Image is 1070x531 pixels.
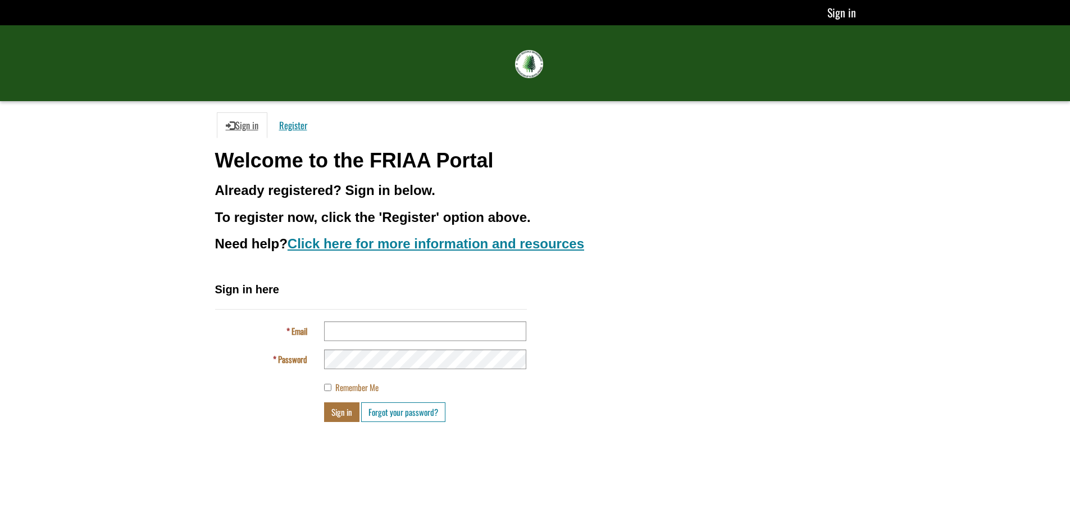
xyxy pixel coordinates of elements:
a: Sign in [217,112,267,138]
span: Sign in here [215,283,279,296]
h1: Welcome to the FRIAA Portal [215,149,855,172]
input: Remember Me [324,384,331,391]
a: Register [270,112,316,138]
span: Remember Me [335,381,379,393]
img: FRIAA Submissions Portal [515,50,543,78]
h3: To register now, click the 'Register' option above. [215,210,855,225]
span: Email [292,325,307,337]
h3: Need help? [215,237,855,251]
button: Sign in [324,402,359,422]
span: Password [278,353,307,365]
a: Click here for more information and resources [288,236,584,251]
h3: Already registered? Sign in below. [215,183,855,198]
a: Forgot your password? [361,402,445,422]
a: Sign in [827,4,856,21]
